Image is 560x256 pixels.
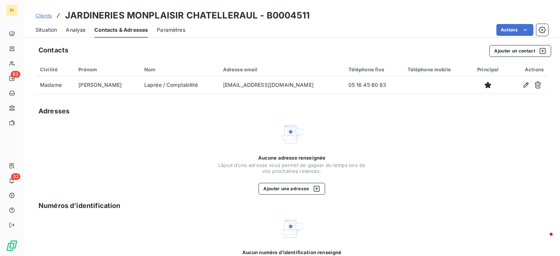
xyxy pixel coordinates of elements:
a: Clients [36,12,52,19]
span: Analyse [66,26,85,34]
span: 32 [11,173,20,180]
h5: Contacts [38,45,68,55]
img: Empty state [280,122,304,146]
button: Ajouter un contact [489,45,551,57]
span: Contacts & Adresses [94,26,148,34]
td: Madame [36,76,74,94]
img: Logo LeanPay [6,240,18,252]
div: Nom [144,66,214,72]
h5: Adresses [38,106,70,116]
button: Actions [496,24,533,36]
span: Paramètres [157,26,185,34]
span: L’ajout d’une adresse vous permet de gagner du temps lors de vos prochaines relances. [218,162,366,174]
span: 83 [11,71,20,78]
span: Aucune adresse renseignée [258,155,326,161]
span: Situation [36,26,57,34]
button: Ajouter une adresse [259,183,325,195]
h5: Numéros d’identification [38,201,121,211]
td: 05 16 45 60 83 [344,76,403,94]
div: Civilité [40,66,70,72]
div: Adresse email [223,66,340,72]
div: PI [6,4,18,16]
span: Aucun numéro d’identification renseigné [242,249,342,255]
td: [PERSON_NAME] [74,76,139,94]
td: [EMAIL_ADDRESS][DOMAIN_NAME] [219,76,344,94]
div: Actions [512,66,544,72]
div: Téléphone fixe [348,66,399,72]
img: Empty state [280,217,304,240]
iframe: Intercom live chat [535,231,553,249]
span: Clients [36,13,52,18]
div: Principal [473,66,503,72]
div: Prénom [78,66,135,72]
div: Téléphone mobile [408,66,465,72]
td: Laprée / Comptabilité [140,76,219,94]
h3: JARDINERIES MONPLAISIR CHATELLERAUL - B0004511 [65,9,310,22]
